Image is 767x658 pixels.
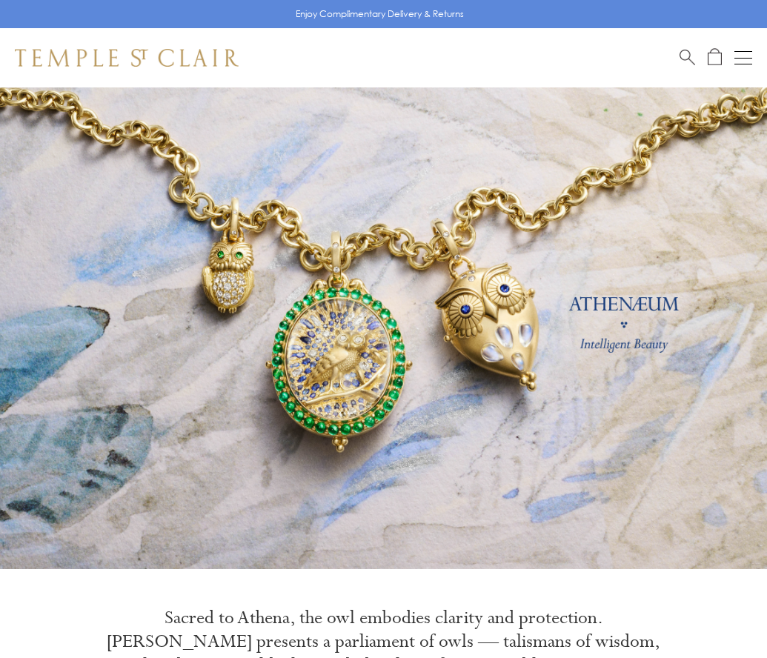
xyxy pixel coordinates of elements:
button: Open navigation [734,49,752,67]
img: Temple St. Clair [15,49,239,67]
a: Open Shopping Bag [708,48,722,67]
p: Enjoy Complimentary Delivery & Returns [296,7,464,21]
a: Search [680,48,695,67]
